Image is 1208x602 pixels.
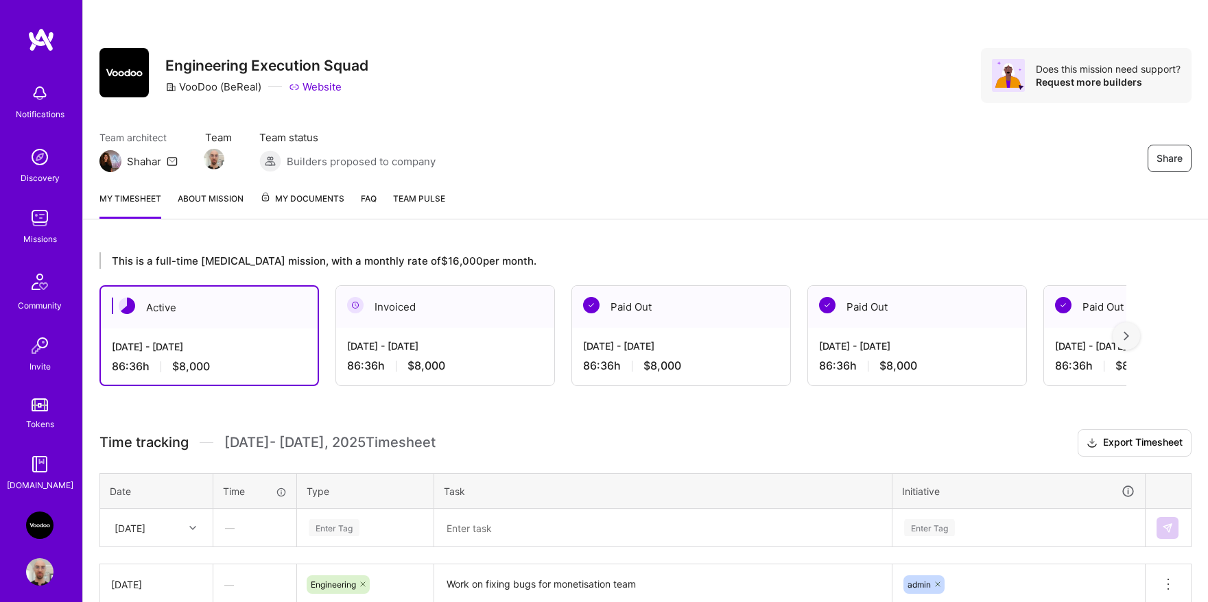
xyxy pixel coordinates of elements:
[32,398,48,411] img: tokens
[99,48,149,97] img: Company Logo
[178,191,244,219] a: About Mission
[260,191,344,206] span: My Documents
[643,359,681,373] span: $8,000
[26,143,54,171] img: discovery
[112,339,307,354] div: [DATE] - [DATE]
[287,154,436,169] span: Builders proposed to company
[189,525,196,531] i: icon Chevron
[361,191,377,219] a: FAQ
[1087,436,1098,450] i: icon Download
[112,359,307,374] div: 86:36 h
[819,339,1015,353] div: [DATE] - [DATE]
[16,107,64,121] div: Notifications
[260,191,344,219] a: My Documents
[165,57,368,74] h3: Engineering Execution Squad
[172,359,210,374] span: $8,000
[119,298,135,314] img: Active
[992,59,1025,92] img: Avatar
[1036,75,1181,88] div: Request more builders
[1036,62,1181,75] div: Does this mission need support?
[111,577,202,592] div: [DATE]
[1055,297,1071,313] img: Paid Out
[1115,359,1153,373] span: $8,000
[347,339,543,353] div: [DATE] - [DATE]
[1124,331,1129,341] img: right
[297,473,434,509] th: Type
[26,332,54,359] img: Invite
[819,297,836,313] img: Paid Out
[205,130,232,145] span: Team
[99,191,161,219] a: My timesheet
[583,339,779,353] div: [DATE] - [DATE]
[26,450,54,478] img: guide book
[309,517,359,538] div: Enter Tag
[434,473,892,509] th: Task
[393,191,445,219] a: Team Pulse
[223,484,287,498] div: Time
[259,130,436,145] span: Team status
[1162,522,1173,533] img: Submit
[167,156,178,167] i: icon Mail
[808,286,1026,328] div: Paid Out
[902,483,1135,499] div: Initiative
[572,286,790,328] div: Paid Out
[101,287,318,328] div: Active
[127,154,161,169] div: Shahar
[879,359,917,373] span: $8,000
[583,359,779,373] div: 86:36 h
[99,130,178,145] span: Team architect
[100,473,213,509] th: Date
[904,517,955,538] div: Enter Tag
[407,359,445,373] span: $8,000
[26,558,54,586] img: User Avatar
[1148,145,1192,172] button: Share
[347,297,364,313] img: Invoiced
[7,478,73,492] div: [DOMAIN_NAME]
[204,149,224,169] img: Team Member Avatar
[23,511,57,539] a: VooDoo (BeReal): Engineering Execution Squad
[336,286,554,328] div: Invoiced
[165,80,261,94] div: VooDoo (BeReal)
[26,204,54,232] img: teamwork
[819,359,1015,373] div: 86:36 h
[1157,152,1183,165] span: Share
[115,520,145,535] div: [DATE]
[259,150,281,172] img: Builders proposed to company
[29,359,51,374] div: Invite
[583,297,600,313] img: Paid Out
[165,82,176,93] i: icon CompanyGray
[21,171,60,185] div: Discovery
[23,265,56,298] img: Community
[99,252,1126,269] div: This is a full-time [MEDICAL_DATA] mission, with a monthly rate of $16,000 per month.
[289,80,342,94] a: Website
[99,434,189,451] span: Time tracking
[1078,429,1192,457] button: Export Timesheet
[23,232,57,246] div: Missions
[26,511,54,539] img: VooDoo (BeReal): Engineering Execution Squad
[27,27,55,52] img: logo
[205,147,223,171] a: Team Member Avatar
[26,417,54,431] div: Tokens
[224,434,436,451] span: [DATE] - [DATE] , 2025 Timesheet
[393,193,445,204] span: Team Pulse
[18,298,62,313] div: Community
[214,509,296,546] div: —
[311,579,356,590] span: Engineering
[908,579,931,590] span: admin
[26,80,54,107] img: bell
[347,359,543,373] div: 86:36 h
[99,150,121,172] img: Team Architect
[23,558,57,586] a: User Avatar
